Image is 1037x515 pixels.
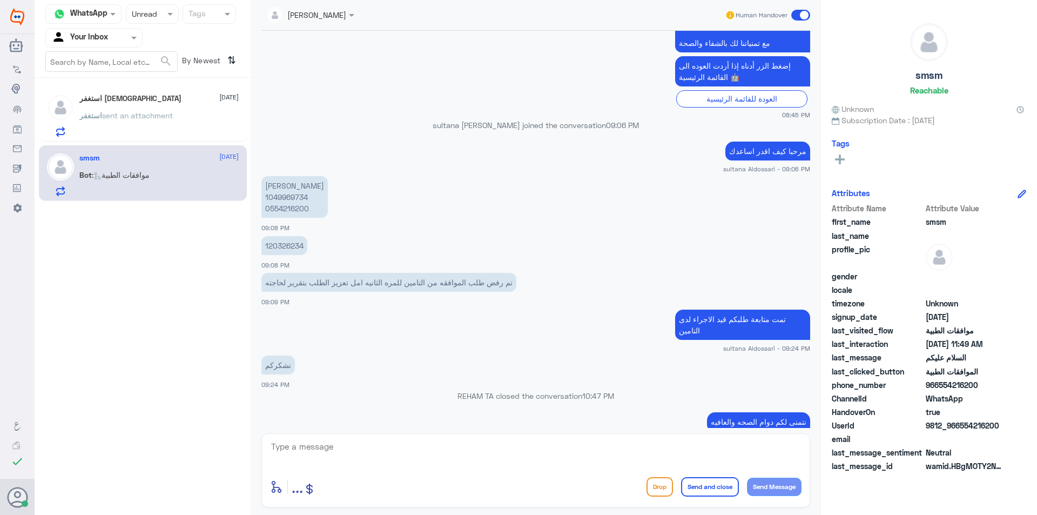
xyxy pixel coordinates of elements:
span: 09:06 PM [606,121,639,130]
span: signup_date [832,311,924,323]
span: 09:09 PM [261,298,289,305]
i: ⇅ [227,51,236,69]
p: 5/8/2025, 9:08 PM [261,176,328,218]
img: whatsapp.png [51,6,68,22]
span: email [832,433,924,445]
button: Send Message [747,478,802,496]
span: search [159,55,172,68]
span: 0 [926,447,1004,458]
span: sent an attachment [102,111,173,120]
h5: smsm [915,69,942,82]
span: 09:08 PM [261,224,289,231]
span: Bot [79,170,92,179]
span: HandoverOn [832,406,924,418]
span: smsm [926,216,1004,228]
span: profile_pic [832,244,924,269]
p: 5/8/2025, 8:45 PM [675,56,810,86]
img: Widebot Logo [10,8,24,25]
p: 5/8/2025, 9:24 PM [261,356,295,374]
span: UserId [832,420,924,431]
span: 09:08 PM [261,262,289,269]
span: Subscription Date : [DATE] [832,115,1026,126]
p: sultana [PERSON_NAME] joined the conversation [261,119,810,131]
button: search [159,52,172,70]
span: locale [832,284,924,296]
span: 9812_966554216200 [926,420,1004,431]
span: wamid.HBgMOTY2NTU0MjE2MjAwFQIAEhgUM0FCNjU2QTc3MDVCREMzMEQxNzgA [926,460,1004,472]
span: last_message_sentiment [832,447,924,458]
p: 5/8/2025, 9:06 PM [725,142,810,160]
span: sultana Aldossari - 09:24 PM [723,344,810,353]
span: Unknown [832,103,874,115]
span: Human Handover [736,10,787,20]
i: check [11,455,24,468]
p: 5/8/2025, 10:47 PM [707,412,810,431]
span: 2 [926,393,1004,404]
span: 09:24 PM [261,381,289,388]
span: last_visited_flow [832,325,924,336]
span: 966554216200 [926,379,1004,391]
span: موافقات الطبية [926,325,1004,336]
span: Attribute Name [832,203,924,214]
span: ChannelId [832,393,924,404]
img: defaultAdmin.png [47,153,74,180]
button: ... [292,474,303,499]
span: timezone [832,298,924,309]
span: [DATE] [219,92,239,102]
span: sultana Aldossari - 09:06 PM [723,164,810,173]
img: defaultAdmin.png [926,244,953,271]
span: last_name [832,230,924,242]
span: phone_number [832,379,924,391]
button: Avatar [7,487,28,507]
span: last_clicked_button [832,366,924,377]
input: Search by Name, Local etc… [46,52,177,71]
h6: Attributes [832,188,870,198]
span: Unknown [926,298,1004,309]
span: gender [832,271,924,282]
div: Tags [187,8,206,22]
div: العودة للقائمة الرئيسية [676,90,807,107]
span: ... [292,477,303,496]
span: : موافقات الطبية [92,170,150,179]
span: استغفر [79,111,102,120]
span: null [926,433,1004,445]
span: last_message [832,352,924,363]
button: Drop [647,477,673,497]
button: Send and close [681,477,739,497]
span: 10:47 PM [582,391,614,400]
span: Attribute Value [926,203,1004,214]
p: 5/8/2025, 9:09 PM [261,273,516,292]
p: 5/8/2025, 9:24 PM [675,310,810,340]
span: true [926,406,1004,418]
span: null [926,271,1004,282]
span: 2025-09-07T08:49:36.365Z [926,338,1004,350]
h5: استغفر الله [79,94,181,103]
img: yourInbox.svg [51,30,68,46]
span: first_name [832,216,924,228]
p: REHAM TA closed the conversation [261,390,810,402]
span: 2025-08-05T17:45:18.839Z [926,311,1004,323]
span: [DATE] [219,152,239,162]
span: By Newest [178,51,223,73]
h6: Reachable [910,85,948,95]
span: last_message_id [832,460,924,472]
span: الموافقات الطبية [926,366,1004,377]
img: defaultAdmin.png [47,94,74,121]
img: defaultAdmin.png [911,24,947,61]
span: السلام عليكم [926,352,1004,363]
span: 08:45 PM [782,110,810,119]
h5: smsm [79,153,100,163]
span: null [926,284,1004,296]
p: 5/8/2025, 9:08 PM [261,236,307,255]
h6: Tags [832,138,850,148]
span: last_interaction [832,338,924,350]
